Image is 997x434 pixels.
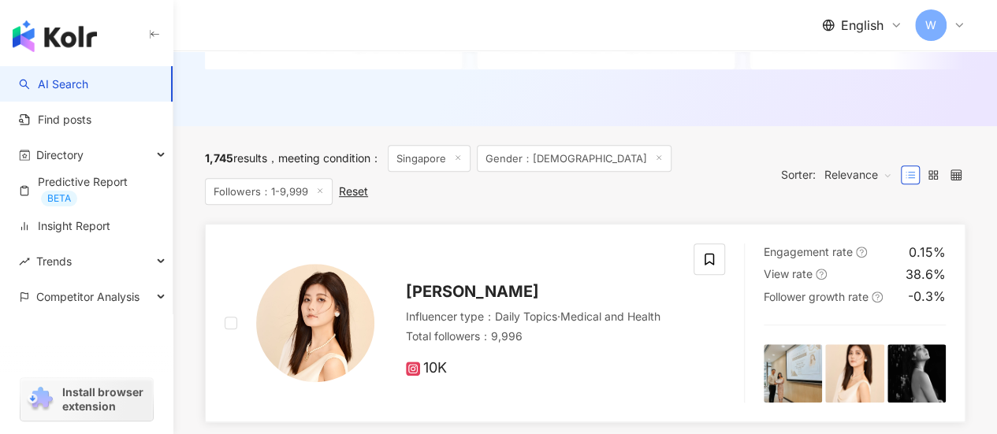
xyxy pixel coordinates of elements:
[13,20,97,52] img: logo
[406,282,539,301] span: [PERSON_NAME]
[62,385,148,414] span: Install browser extension
[205,152,267,165] div: results
[36,279,140,314] span: Competitor Analysis
[477,145,671,172] span: Gender：[DEMOGRAPHIC_DATA]
[339,185,368,198] div: Reset
[816,269,827,280] span: question-circle
[205,178,333,205] span: Followers：1-9,999
[925,17,936,34] span: W
[19,256,30,267] span: rise
[824,162,892,187] span: Relevance
[764,245,853,258] span: Engagement rate
[495,310,557,323] span: Daily Topics
[19,174,160,206] a: Predictive ReportBETA
[909,243,946,261] div: 0.15%
[906,265,946,283] div: 38.6%
[19,112,91,128] a: Find posts
[764,344,822,402] img: post-image
[908,287,946,305] div: -0.3%
[856,247,867,258] span: question-circle
[764,290,869,303] span: Follower growth rate
[764,267,813,280] span: View rate
[205,224,965,423] a: KOL Avatar[PERSON_NAME]Influencer type：Daily Topics·Medical and HealthTotal followers：9,99610KEng...
[887,344,946,402] img: post-image
[19,218,110,234] a: Insight Report
[406,360,447,377] span: 10K
[19,76,88,92] a: searchAI Search
[20,378,153,421] a: chrome extensionInstall browser extension
[267,151,381,165] span: meeting condition ：
[205,151,233,165] span: 1,745
[825,344,884,402] img: post-image
[406,309,675,325] div: Influencer type ：
[36,137,84,172] span: Directory
[388,145,471,172] span: Singapore
[841,17,884,34] span: English
[25,387,55,412] img: chrome extension
[872,291,883,302] span: question-circle
[36,243,72,279] span: Trends
[557,310,560,323] span: ·
[406,328,675,344] div: Total followers ： 9,996
[781,162,901,187] div: Sorter:
[256,264,374,382] img: KOL Avatar
[560,310,660,323] span: Medical and Health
